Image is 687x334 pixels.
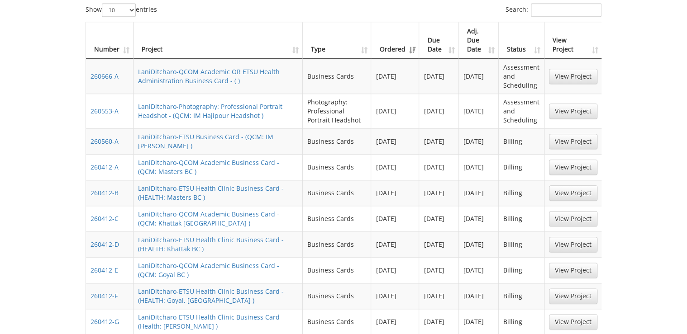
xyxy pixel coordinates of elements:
td: Business Cards [303,154,372,180]
a: 260666-A [91,72,119,80]
td: Business Cards [303,128,372,154]
a: LaniDitcharo-ETSU Health Clinic Business Card - (HEALTH: Goyal, [GEOGRAPHIC_DATA] ) [138,287,284,305]
a: 260412-D [91,240,119,249]
td: [DATE] [371,59,419,94]
a: LaniDitcharo-ETSU Health Clinic Business Card - (HEALTH: Masters BC ) [138,184,284,202]
td: Billing [499,180,544,206]
td: Assessment and Scheduling [499,59,544,94]
td: [DATE] [459,283,499,309]
label: Search: [506,3,601,17]
input: Search: [531,3,601,17]
td: [DATE] [459,206,499,231]
select: Showentries [102,3,136,17]
a: LaniDitcharo-Photography: Professional Portrait Headshot - (QCM: IM Hajipour Headshot ) [138,102,282,120]
td: [DATE] [419,94,459,128]
th: Type: activate to sort column ascending [303,22,372,59]
td: [DATE] [419,154,459,180]
td: Business Cards [303,180,372,206]
td: Business Cards [303,257,372,283]
a: LaniDitcharo-QCOM Academic Business Card - (QCM: Masters BC ) [138,158,279,176]
a: View Project [549,134,597,149]
td: Billing [499,154,544,180]
a: View Project [549,69,597,84]
td: [DATE] [371,257,419,283]
a: LaniDitcharo-ETSU Business Card - (QCM: IM [PERSON_NAME] ) [138,132,273,150]
td: Photography: Professional Portrait Headshot [303,94,372,128]
td: [DATE] [371,180,419,206]
a: LaniDitcharo-QCOM Academic OR ETSU Health Administration Business Card - ( ) [138,67,280,85]
td: [DATE] [419,257,459,283]
a: View Project [549,288,597,304]
td: [DATE] [371,206,419,231]
td: [DATE] [371,128,419,154]
th: Adj. Due Date: activate to sort column ascending [459,22,499,59]
th: Status: activate to sort column ascending [499,22,544,59]
td: [DATE] [419,283,459,309]
a: View Project [549,314,597,329]
td: Billing [499,231,544,257]
a: 260412-E [91,266,118,274]
th: Project: activate to sort column ascending [134,22,303,59]
td: [DATE] [371,94,419,128]
td: [DATE] [459,231,499,257]
td: Business Cards [303,59,372,94]
a: LaniDitcharo-QCOM Academic Business Card - (QCM: Khattak [GEOGRAPHIC_DATA] ) [138,210,279,227]
a: 260560-A [91,137,119,146]
td: [DATE] [371,154,419,180]
a: LaniDitcharo-ETSU Health Clinic Business Card - (HEALTH: Khattak BC ) [138,235,284,253]
td: [DATE] [419,206,459,231]
td: Billing [499,257,544,283]
td: Billing [499,206,544,231]
td: Business Cards [303,231,372,257]
td: Billing [499,283,544,309]
a: 260412-C [91,214,119,223]
td: [DATE] [419,128,459,154]
a: 260412-F [91,292,118,300]
td: [DATE] [371,283,419,309]
a: View Project [549,185,597,201]
td: [DATE] [419,231,459,257]
a: View Project [549,211,597,226]
td: [DATE] [459,257,499,283]
a: View Project [549,160,597,175]
td: Assessment and Scheduling [499,94,544,128]
td: Business Cards [303,206,372,231]
a: View Project [549,103,597,119]
td: [DATE] [419,59,459,94]
th: Due Date: activate to sort column ascending [419,22,459,59]
a: View Project [549,263,597,278]
label: Show entries [86,3,157,17]
a: 260553-A [91,107,119,115]
td: [DATE] [419,180,459,206]
a: 260412-A [91,163,119,171]
td: Billing [499,128,544,154]
a: 260412-G [91,317,119,326]
td: [DATE] [459,180,499,206]
th: Ordered: activate to sort column ascending [371,22,419,59]
td: [DATE] [459,154,499,180]
th: View Project: activate to sort column ascending [544,22,602,59]
td: [DATE] [459,128,499,154]
th: Number: activate to sort column ascending [86,22,134,59]
a: 260412-B [91,188,119,197]
a: LaniDitcharo-ETSU Health Clinic Business Card - (Health: [PERSON_NAME] ) [138,313,284,330]
a: View Project [549,237,597,252]
td: [DATE] [459,94,499,128]
td: [DATE] [371,231,419,257]
a: LaniDitcharo-QCOM Academic Business Card - (QCM: Goyal BC ) [138,261,279,279]
td: Business Cards [303,283,372,309]
td: [DATE] [459,59,499,94]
